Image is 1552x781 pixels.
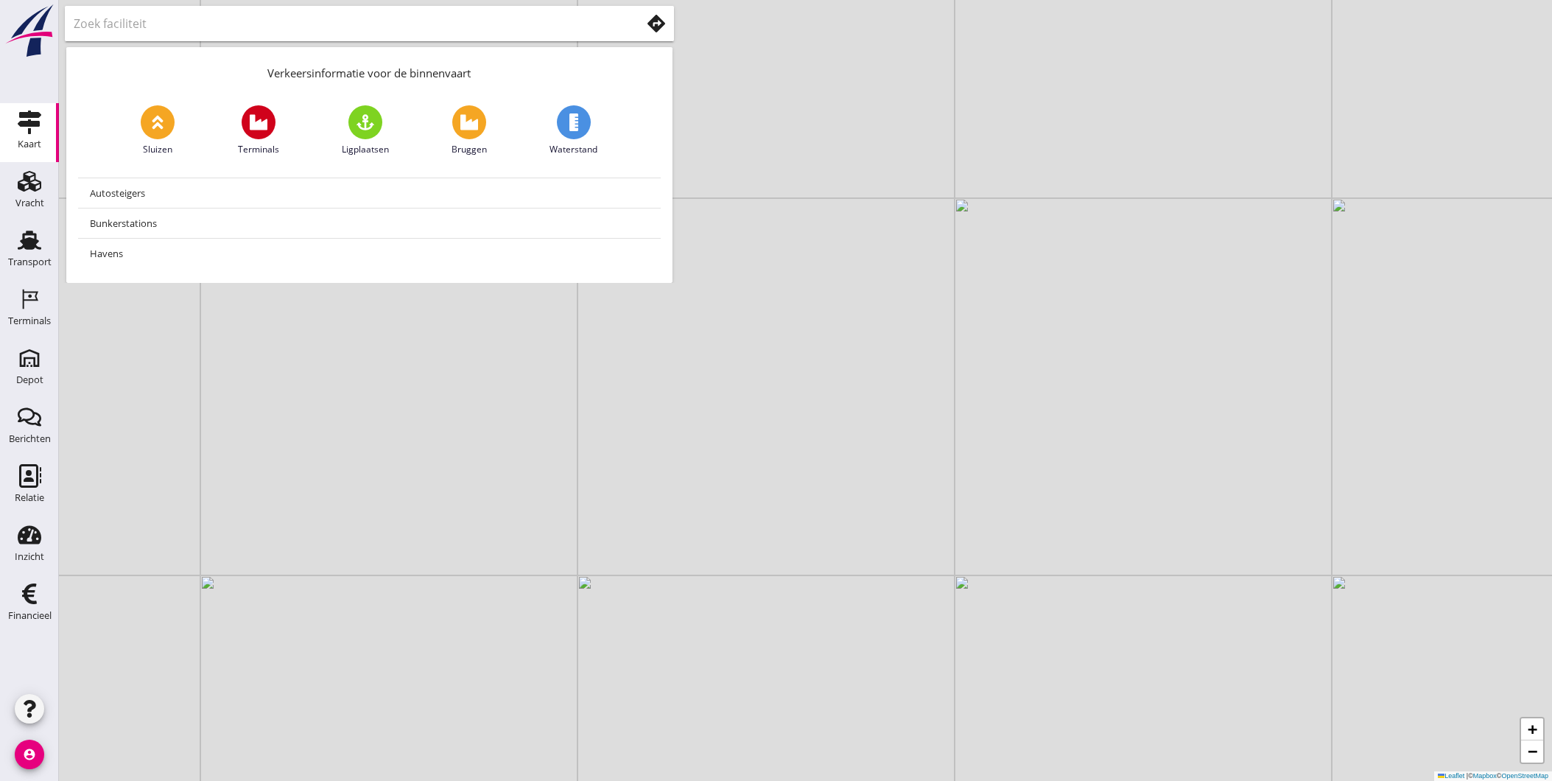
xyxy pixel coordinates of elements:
div: © © [1434,771,1552,781]
div: Bunkerstations [90,214,649,232]
span: Waterstand [549,143,597,156]
div: Autosteigers [90,184,649,202]
div: Havens [90,245,649,262]
div: Relatie [15,493,44,502]
div: Kaart [18,139,41,149]
div: Berichten [9,434,51,444]
i: account_circle [15,740,44,769]
span: + [1528,720,1537,738]
div: Inzicht [15,552,44,561]
a: Terminals [238,105,279,156]
a: Ligplaatsen [342,105,389,156]
span: − [1528,742,1537,760]
div: Depot [16,375,43,385]
span: | [1467,772,1468,780]
a: Zoom in [1521,718,1543,740]
a: Waterstand [549,105,597,156]
a: OpenStreetMap [1501,772,1548,780]
a: Leaflet [1438,772,1464,780]
a: Zoom out [1521,740,1543,763]
a: Bruggen [452,105,487,156]
div: Terminals [8,316,51,326]
div: Verkeersinformatie voor de binnenvaart [66,47,673,94]
a: Mapbox [1473,772,1497,780]
span: Bruggen [452,143,487,156]
span: Ligplaatsen [342,143,389,156]
input: Zoek faciliteit [74,12,620,35]
div: Vracht [15,198,44,208]
span: Terminals [238,143,279,156]
div: Financieel [8,611,52,620]
span: Sluizen [143,143,172,156]
div: Transport [8,257,52,267]
a: Sluizen [141,105,175,156]
img: logo-small.a267ee39.svg [3,4,56,58]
